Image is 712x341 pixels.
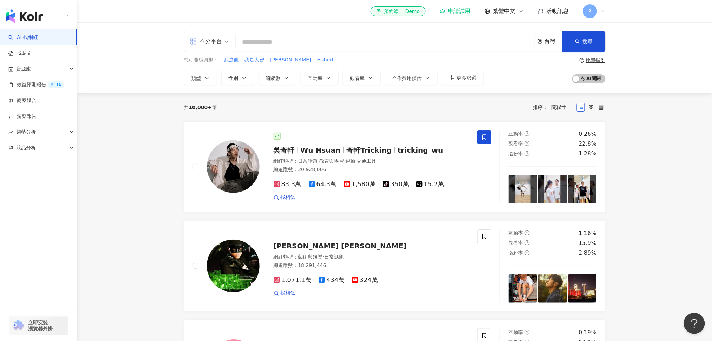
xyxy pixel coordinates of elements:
[274,166,469,173] div: 總追蹤數 ： 20,928,006
[579,329,597,336] div: 0.19%
[244,56,265,64] button: 我是大智
[11,320,25,331] img: chrome extension
[16,124,36,140] span: 趨勢分析
[583,39,593,44] span: 搜尋
[319,158,344,164] span: 教育與學習
[545,38,562,44] div: 台灣
[190,36,222,47] div: 不分平台
[8,81,64,88] a: 效益預測報告BETA
[355,158,357,164] span: ·
[189,105,212,110] span: 10,000+
[323,254,324,260] span: ·
[344,158,345,164] span: ·
[266,75,281,81] span: 追蹤數
[440,8,471,15] a: 申請試用
[457,75,477,81] span: 更多篩選
[509,250,523,256] span: 漲粉率
[509,175,537,203] img: post-image
[281,194,295,201] span: 找相似
[533,102,577,113] div: 排序：
[579,239,597,247] div: 15.9%
[509,274,537,303] img: post-image
[318,158,319,164] span: ·
[350,75,365,81] span: 觀看率
[588,7,591,15] span: P
[16,61,31,77] span: 資源庫
[357,158,377,164] span: 交通工具
[16,140,36,156] span: 競品分析
[8,50,32,57] a: 找貼文
[274,181,302,188] span: 83.3萬
[579,130,597,138] div: 0.26%
[274,146,295,154] span: 吳奇軒
[207,240,260,292] img: KOL Avatar
[376,8,420,15] div: 預約線上 Demo
[274,262,469,269] div: 總追蹤數 ： 18,291,446
[274,290,295,297] a: 找相似
[442,71,484,85] button: 更多篩選
[538,274,567,303] img: post-image
[274,254,469,261] div: 網紅類型 ：
[547,8,569,14] span: 活動訊息
[586,58,606,63] div: 搜尋指引
[525,230,530,235] span: question-circle
[509,141,523,146] span: 觀看率
[301,71,339,85] button: 互動率
[308,75,323,81] span: 互動率
[28,319,53,332] span: 立即安裝 瀏覽器外掛
[281,290,295,297] span: 找相似
[184,105,217,110] div: 共 筆
[274,242,407,250] span: [PERSON_NAME] [PERSON_NAME]
[319,276,345,284] span: 434萬
[221,71,254,85] button: 性別
[324,254,344,260] span: 日常話題
[392,75,422,81] span: 合作費用預估
[568,274,597,303] img: post-image
[525,250,530,255] span: question-circle
[298,158,318,164] span: 日常話題
[6,9,43,23] img: logo
[579,249,597,257] div: 2.89%
[346,146,392,154] span: 奇軒Tricking
[509,240,523,246] span: 觀看率
[8,34,38,41] a: searchAI 找網紅
[184,71,217,85] button: 類型
[525,240,530,245] span: question-circle
[579,140,597,148] div: 22.8%
[352,276,378,284] span: 324萬
[416,181,444,188] span: 15.2萬
[525,141,530,146] span: question-circle
[568,175,597,203] img: post-image
[525,330,530,335] span: question-circle
[525,151,530,156] span: question-circle
[371,6,425,16] a: 預約線上 Demo
[274,194,295,201] a: 找相似
[9,316,68,335] a: chrome extension立即安裝 瀏覽器外掛
[207,140,260,193] img: KOL Avatar
[317,56,335,64] button: Häberli
[580,58,584,63] span: question-circle
[274,276,312,284] span: 1,071.1萬
[345,158,355,164] span: 運動
[8,113,37,120] a: 洞察報告
[224,56,239,64] button: 我是他
[270,56,312,64] button: [PERSON_NAME]
[245,56,264,63] span: 我是大智
[385,71,438,85] button: 合作費用預估
[184,121,606,212] a: KOL Avatar吳奇軒Wu Hsuan奇軒Trickingtricking_wu網紅類型：日常話題·教育與學習·運動·交通工具總追蹤數：20,928,00683.3萬64.3萬1,580萬3...
[298,254,323,260] span: 藝術與娛樂
[184,221,606,312] a: KOL Avatar[PERSON_NAME] [PERSON_NAME]網紅類型：藝術與娛樂·日常話題總追蹤數：18,291,4461,071.1萬434萬324萬找相似互動率question...
[537,39,543,44] span: environment
[274,158,469,165] div: 網紅類型 ：
[343,71,381,85] button: 觀看率
[259,71,296,85] button: 追蹤數
[8,130,13,135] span: rise
[579,150,597,158] div: 1.28%
[509,329,523,335] span: 互動率
[509,151,523,156] span: 漲粉率
[184,56,218,63] span: 您可能感興趣：
[538,175,567,203] img: post-image
[525,131,530,136] span: question-circle
[493,7,516,15] span: 繁體中文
